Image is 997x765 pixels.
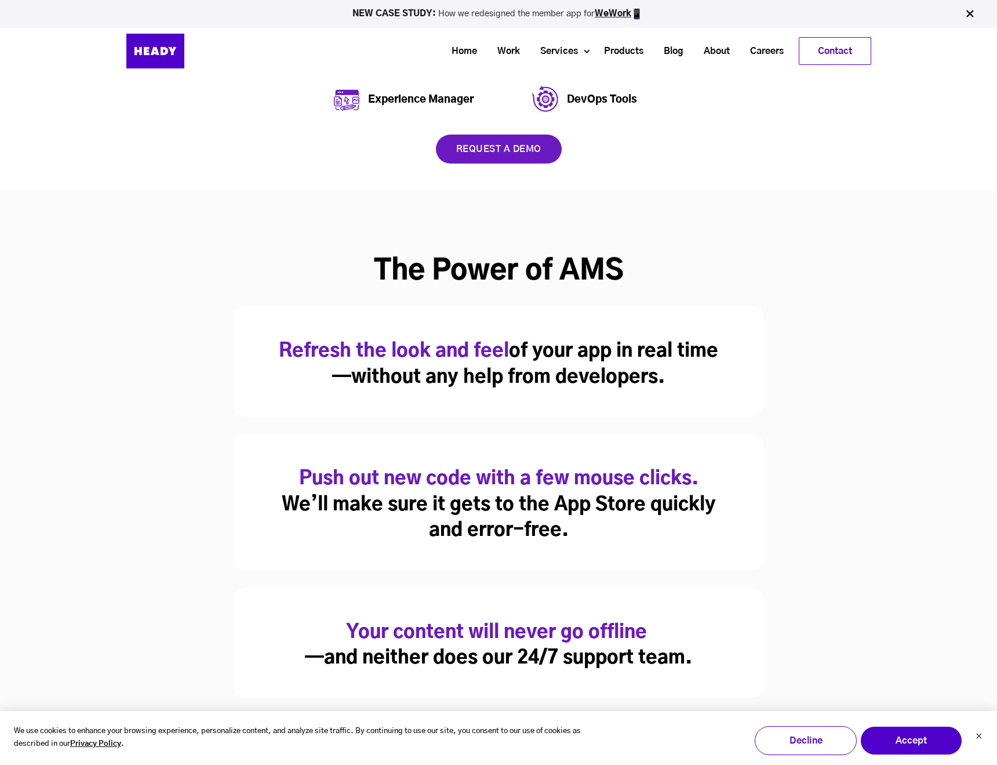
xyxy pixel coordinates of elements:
[279,342,509,360] a: Refresh the look and feel
[436,135,562,164] a: request a demo
[70,738,121,751] a: Privacy Policy
[346,623,647,641] a: Your content will never go offline
[126,254,871,289] h2: The Power of AMS
[649,41,689,62] a: Blog
[254,466,743,543] p: We’ll make sure it gets to the App Store quickly and error-free.
[126,34,184,68] img: Heady_Logo_Web-01 (1)
[5,8,992,20] p: How we redesigned the member app for
[254,619,743,671] p: —and neither does our 24/7 support team.
[567,95,637,105] a: DevOps Tools
[590,41,649,62] a: Products
[631,8,643,20] img: app emoji
[976,731,983,744] button: Dismiss cookie banner
[299,469,698,488] a: Push out new code with a few mouse clicks.
[755,726,857,755] button: Decline
[368,95,474,105] a: Experience Manager
[437,41,483,62] a: Home
[526,41,584,62] a: Services
[799,38,871,64] a: Contact
[14,725,584,752] p: We use cookies to enhance your browsing experience, personalize content, and analyze site traffic...
[736,41,789,62] a: Careers
[532,85,558,114] img: Group 817-2
[595,9,631,18] a: WeWork
[334,89,359,111] img: Group (2)-2
[213,37,871,65] div: Navigation Menu
[254,338,743,390] p: of your app in real time —without any help from developers.
[964,8,976,20] img: Close Bar
[352,9,438,18] strong: NEW CASE STUDY:
[483,41,526,62] a: Work
[689,41,736,62] a: About
[860,726,962,755] button: Accept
